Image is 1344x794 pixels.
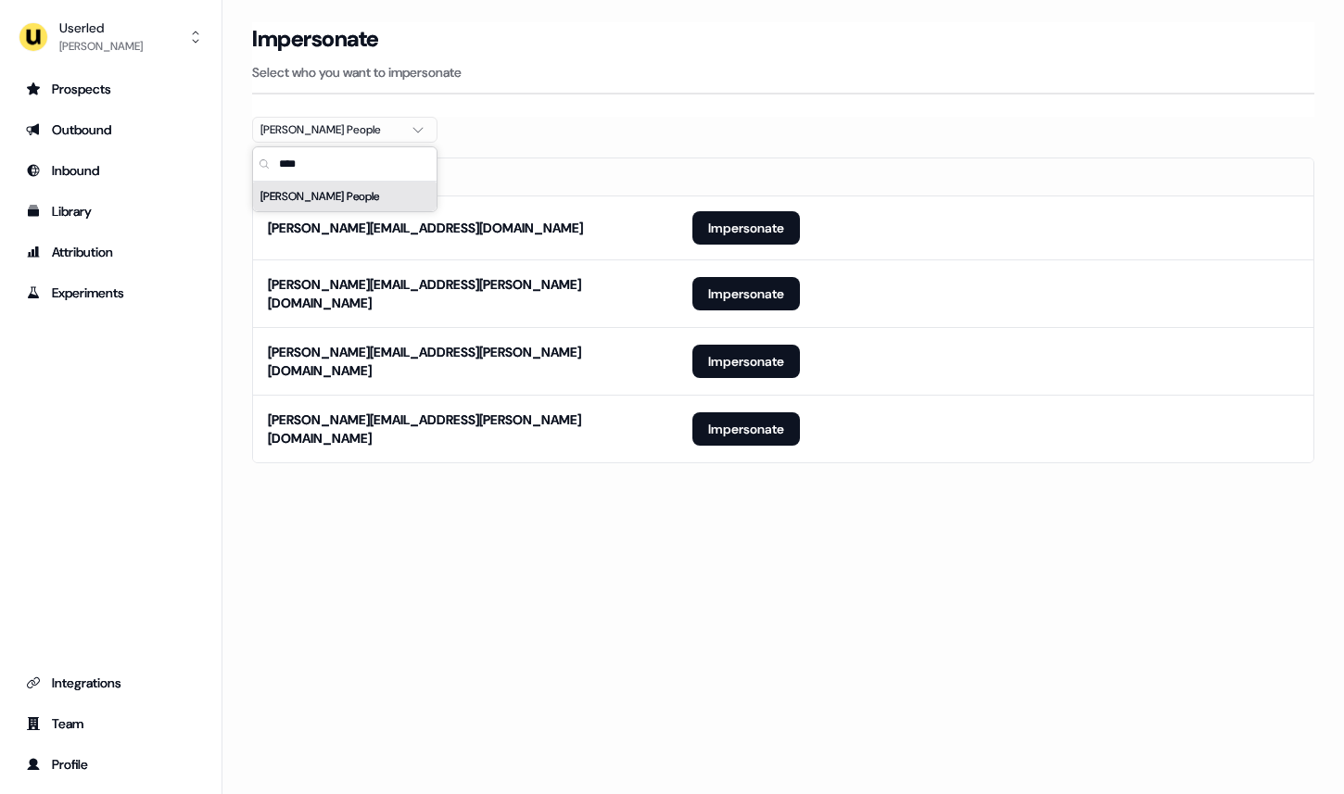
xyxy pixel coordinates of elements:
[252,63,1314,82] p: Select who you want to impersonate
[26,80,196,98] div: Prospects
[692,345,800,378] button: Impersonate
[26,202,196,221] div: Library
[268,219,583,237] div: [PERSON_NAME][EMAIL_ADDRESS][DOMAIN_NAME]
[268,410,663,447] div: [PERSON_NAME][EMAIL_ADDRESS][PERSON_NAME][DOMAIN_NAME]
[26,243,196,261] div: Attribution
[253,158,678,195] th: Email
[26,284,196,302] div: Experiments
[253,182,437,211] div: Suggestions
[252,117,437,143] button: [PERSON_NAME] People
[692,412,800,446] button: Impersonate
[59,19,143,37] div: Userled
[15,668,207,698] a: Go to integrations
[26,161,196,180] div: Inbound
[15,278,207,308] a: Go to experiments
[253,182,437,211] div: [PERSON_NAME] People
[15,115,207,145] a: Go to outbound experience
[15,74,207,104] a: Go to prospects
[260,120,399,139] div: [PERSON_NAME] People
[59,37,143,56] div: [PERSON_NAME]
[15,237,207,267] a: Go to attribution
[26,120,196,139] div: Outbound
[15,156,207,185] a: Go to Inbound
[15,750,207,779] a: Go to profile
[692,211,800,245] button: Impersonate
[268,343,663,380] div: [PERSON_NAME][EMAIL_ADDRESS][PERSON_NAME][DOMAIN_NAME]
[268,275,663,312] div: [PERSON_NAME][EMAIL_ADDRESS][PERSON_NAME][DOMAIN_NAME]
[692,277,800,310] button: Impersonate
[26,714,196,733] div: Team
[15,196,207,226] a: Go to templates
[252,25,379,53] h3: Impersonate
[15,709,207,738] a: Go to team
[26,674,196,692] div: Integrations
[26,755,196,774] div: Profile
[15,15,207,59] button: Userled[PERSON_NAME]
